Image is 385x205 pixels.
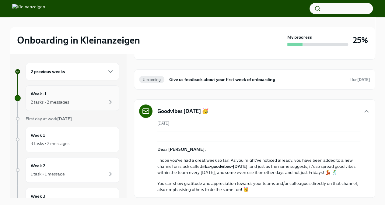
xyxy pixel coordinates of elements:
h6: Week 3 [31,193,45,200]
div: 1 task • 1 message [31,171,65,177]
a: Week 21 task • 1 message [15,157,119,183]
h6: 2 previous weeks [31,68,65,75]
span: Upcoming [139,77,164,82]
span: First day at work [26,116,72,122]
span: Due [350,77,370,82]
p: You can show gratitude and appreciation towards your teams and/or colleagues directly on that cha... [157,180,360,193]
a: Week -12 tasks • 2 messages [15,85,119,111]
h5: Goodvibes [DATE] 🥳 [157,108,208,115]
p: I hope you've had a great week so far! As you might've noticed already, you have been added to a ... [157,157,360,175]
a: First day at work[DATE] [15,116,119,122]
span: September 12th, 2025 08:10 [350,77,370,83]
h6: Give us feedback about your first week of onboarding [169,76,345,83]
div: 2 previous weeks [26,63,119,80]
span: [DATE] [157,120,169,126]
h6: Week 1 [31,132,45,139]
a: UpcomingGive us feedback about your first week of onboardingDue[DATE] [139,75,370,84]
h6: Week 2 [31,162,45,169]
strong: [DATE] [357,77,370,82]
strong: My progress [287,34,312,40]
div: 2 tasks • 2 messages [31,99,69,105]
h2: Onboarding in Kleinanzeigen [17,34,140,46]
strong: Dear [PERSON_NAME], [157,147,206,152]
h3: 25% [353,35,368,46]
div: 3 tasks • 2 messages [31,140,69,147]
h6: Week -1 [31,90,47,97]
strong: #ka-goodvibes-[DATE] [202,164,247,169]
a: Week 13 tasks • 2 messages [15,127,119,152]
strong: [DATE] [57,116,72,122]
img: Kleinanzeigen [12,4,45,13]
